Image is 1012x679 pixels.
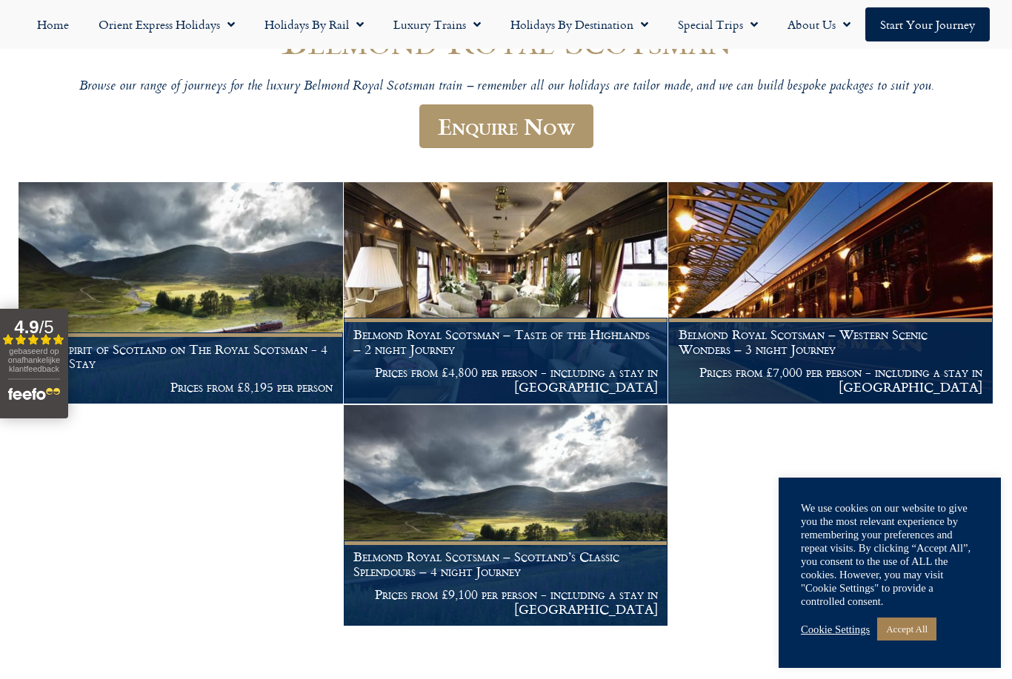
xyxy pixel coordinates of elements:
[29,380,333,395] p: Prices from £8,195 per person
[865,7,990,41] a: Start your Journey
[801,501,979,608] div: We use cookies on our website to give you the most relevant experience by remembering your prefer...
[353,327,658,356] h1: Belmond Royal Scotsman – Taste of the Highlands – 2 night Journey
[668,182,993,404] a: Belmond Royal Scotsman – Western Scenic Wonders – 3 night Journey Prices from £7,000 per person -...
[496,7,663,41] a: Holidays by Destination
[801,623,870,636] a: Cookie Settings
[344,405,669,627] a: Belmond Royal Scotsman – Scotland’s Classic Splendours – 4 night Journey Prices from £9,100 per p...
[344,182,669,404] a: Belmond Royal Scotsman – Taste of the Highlands – 2 night Journey Prices from £4,800 per person -...
[7,7,1005,41] nav: Menu
[22,7,84,41] a: Home
[61,18,951,61] h1: Belmond Royal Scotsman
[668,182,993,404] img: The Royal Scotsman Planet Rail Holidays
[663,7,773,41] a: Special Trips
[353,549,658,578] h1: Belmond Royal Scotsman – Scotland’s Classic Splendours – 4 night Journey
[679,327,983,356] h1: Belmond Royal Scotsman – Western Scenic Wonders – 3 night Journey
[877,618,936,640] a: Accept All
[19,182,344,404] a: Wild Spirit of Scotland on The Royal Scotsman - 4 nights Stay Prices from £8,195 per person
[679,365,983,394] p: Prices from £7,000 per person - including a stay in [GEOGRAPHIC_DATA]
[61,78,951,96] p: Browse our range of journeys for the luxury Belmond Royal Scotsman train – remember all our holid...
[773,7,865,41] a: About Us
[29,342,333,371] h1: Wild Spirit of Scotland on The Royal Scotsman - 4 nights Stay
[250,7,379,41] a: Holidays by Rail
[353,365,658,394] p: Prices from £4,800 per person - including a stay in [GEOGRAPHIC_DATA]
[379,7,496,41] a: Luxury Trains
[419,104,593,148] a: Enquire Now
[84,7,250,41] a: Orient Express Holidays
[353,587,658,616] p: Prices from £9,100 per person - including a stay in [GEOGRAPHIC_DATA]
